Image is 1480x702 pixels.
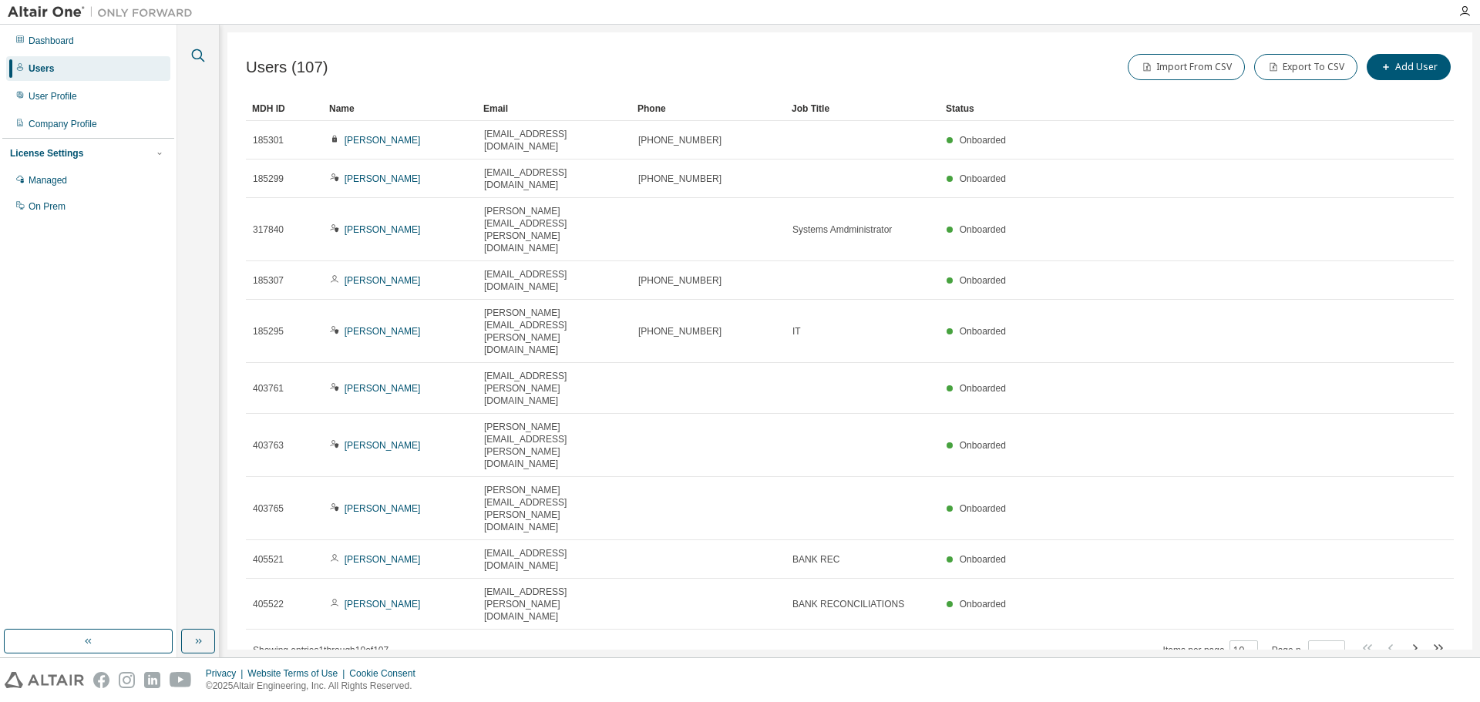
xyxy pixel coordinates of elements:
[792,325,801,338] span: IT
[8,5,200,20] img: Altair One
[253,223,284,236] span: 317840
[349,667,424,680] div: Cookie Consent
[1272,640,1345,660] span: Page n.
[144,672,160,688] img: linkedin.svg
[1128,54,1245,80] button: Import From CSV
[345,383,421,394] a: [PERSON_NAME]
[5,672,84,688] img: altair_logo.svg
[792,553,839,566] span: BANK REC
[960,440,1006,451] span: Onboarded
[484,166,624,191] span: [EMAIL_ADDRESS][DOMAIN_NAME]
[29,118,97,130] div: Company Profile
[345,554,421,565] a: [PERSON_NAME]
[960,554,1006,565] span: Onboarded
[792,598,904,610] span: BANK RECONCILIATIONS
[253,134,284,146] span: 185301
[345,173,421,184] a: [PERSON_NAME]
[206,680,425,693] p: © 2025 Altair Engineering, Inc. All Rights Reserved.
[170,672,192,688] img: youtube.svg
[960,135,1006,146] span: Onboarded
[253,439,284,452] span: 403763
[1163,640,1258,660] span: Items per page
[345,224,421,235] a: [PERSON_NAME]
[484,547,624,572] span: [EMAIL_ADDRESS][DOMAIN_NAME]
[253,502,284,515] span: 403765
[253,173,284,185] span: 185299
[792,96,933,121] div: Job Title
[345,135,421,146] a: [PERSON_NAME]
[246,59,328,76] span: Users (107)
[329,96,471,121] div: Name
[484,268,624,293] span: [EMAIL_ADDRESS][DOMAIN_NAME]
[484,128,624,153] span: [EMAIL_ADDRESS][DOMAIN_NAME]
[960,173,1006,184] span: Onboarded
[29,200,66,213] div: On Prem
[960,503,1006,514] span: Onboarded
[253,645,388,656] span: Showing entries 1 through 10 of 107
[960,275,1006,286] span: Onboarded
[29,174,67,186] div: Managed
[345,503,421,514] a: [PERSON_NAME]
[484,484,624,533] span: [PERSON_NAME][EMAIL_ADDRESS][PERSON_NAME][DOMAIN_NAME]
[253,553,284,566] span: 405521
[206,667,247,680] div: Privacy
[345,440,421,451] a: [PERSON_NAME]
[253,325,284,338] span: 185295
[1254,54,1357,80] button: Export To CSV
[960,599,1006,610] span: Onboarded
[1367,54,1451,80] button: Add User
[247,667,349,680] div: Website Terms of Use
[960,326,1006,337] span: Onboarded
[638,274,721,287] span: [PHONE_NUMBER]
[960,383,1006,394] span: Onboarded
[960,224,1006,235] span: Onboarded
[345,275,421,286] a: [PERSON_NAME]
[253,382,284,395] span: 403761
[484,205,624,254] span: [PERSON_NAME][EMAIL_ADDRESS][PERSON_NAME][DOMAIN_NAME]
[345,326,421,337] a: [PERSON_NAME]
[483,96,625,121] div: Email
[946,96,1374,121] div: Status
[29,35,74,47] div: Dashboard
[638,325,721,338] span: [PHONE_NUMBER]
[93,672,109,688] img: facebook.svg
[345,599,421,610] a: [PERSON_NAME]
[484,421,624,470] span: [PERSON_NAME][EMAIL_ADDRESS][PERSON_NAME][DOMAIN_NAME]
[10,147,83,160] div: License Settings
[484,586,624,623] span: [EMAIL_ADDRESS][PERSON_NAME][DOMAIN_NAME]
[638,173,721,185] span: [PHONE_NUMBER]
[253,598,284,610] span: 405522
[638,134,721,146] span: [PHONE_NUMBER]
[484,370,624,407] span: [EMAIL_ADDRESS][PERSON_NAME][DOMAIN_NAME]
[1233,644,1254,657] button: 10
[29,62,54,75] div: Users
[119,672,135,688] img: instagram.svg
[484,307,624,356] span: [PERSON_NAME][EMAIL_ADDRESS][PERSON_NAME][DOMAIN_NAME]
[637,96,779,121] div: Phone
[253,274,284,287] span: 185307
[29,90,77,102] div: User Profile
[252,96,317,121] div: MDH ID
[792,223,892,236] span: Systems Amdministrator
